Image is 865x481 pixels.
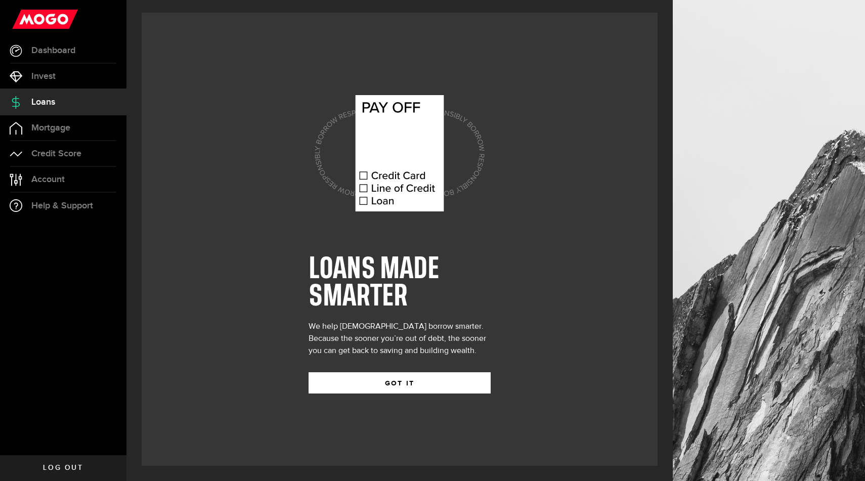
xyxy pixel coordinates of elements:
[31,123,70,133] span: Mortgage
[309,372,491,393] button: GOT IT
[309,256,491,311] h1: LOANS MADE SMARTER
[31,149,81,158] span: Credit Score
[43,464,83,471] span: Log out
[31,201,93,210] span: Help & Support
[31,46,75,55] span: Dashboard
[31,72,56,81] span: Invest
[309,321,491,357] div: We help [DEMOGRAPHIC_DATA] borrow smarter. Because the sooner you’re out of debt, the sooner you ...
[31,98,55,107] span: Loans
[31,175,65,184] span: Account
